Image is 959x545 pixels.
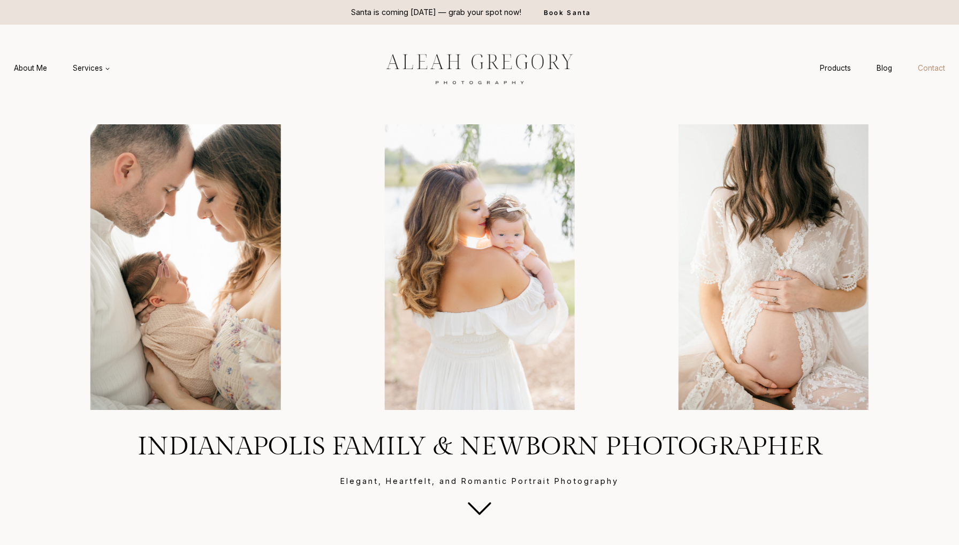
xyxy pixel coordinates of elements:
a: Contact [905,58,958,78]
li: 3 of 4 [337,124,622,410]
img: mom holding baby on shoulder looking back at the camera outdoors in Carmel, Indiana [337,124,622,410]
nav: Primary [1,58,123,78]
button: Child menu of Services [60,58,123,78]
a: Blog [864,58,905,78]
img: Parents holding their baby lovingly by Indianapolis newborn photographer [43,124,328,410]
img: aleah gregory logo [359,46,600,91]
li: 4 of 4 [631,124,916,410]
p: Santa is coming [DATE] — grab your spot now! [351,6,521,18]
div: Photo Gallery Carousel [43,124,916,410]
img: Pregnant woman in lace dress, cradling belly. [631,124,916,410]
h1: Indianapolis Family & Newborn Photographer [26,431,933,462]
nav: Secondary [807,58,958,78]
li: 2 of 4 [43,124,328,410]
p: Elegant, Heartfelt, and Romantic Portrait Photography [26,475,933,487]
a: Products [807,58,864,78]
a: About Me [1,58,60,78]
